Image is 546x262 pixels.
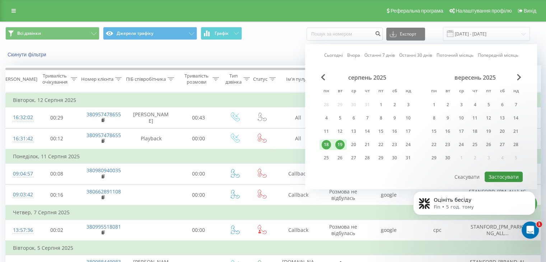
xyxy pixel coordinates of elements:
[5,27,99,40] button: Всі дзвінки
[470,86,480,97] abbr: четвер
[275,220,322,241] td: Callback
[390,113,399,123] div: 9
[468,99,482,110] div: чт 4 вер 2025 р.
[509,113,523,123] div: нд 14 вер 2025 р.
[484,100,493,109] div: 5
[403,127,413,136] div: 17
[441,139,454,150] div: вт 23 вер 2025 р.
[360,139,374,150] div: чт 21 серп 2025 р.
[319,74,415,81] div: серпень 2025
[1,76,37,82] div: [PERSON_NAME]
[322,127,331,136] div: 11
[427,99,441,110] div: пн 1 вер 2025 р.
[498,113,507,123] div: 13
[437,52,473,59] a: Поточний місяць
[498,100,507,109] div: 6
[443,113,452,123] div: 9
[441,113,454,123] div: вт 9 вер 2025 р.
[13,188,27,202] div: 09:03:42
[34,163,79,184] td: 00:08
[509,126,523,137] div: нд 21 вер 2025 р.
[321,74,325,80] span: Previous Month
[457,127,466,136] div: 17
[388,126,401,137] div: сб 16 серп 2025 р.
[13,132,27,146] div: 16:31:42
[347,139,360,150] div: ср 20 серп 2025 р.
[427,74,523,81] div: вересень 2025
[87,111,121,118] a: 380957478655
[41,73,69,85] div: Тривалість очікування
[126,128,176,149] td: Playback
[347,126,360,137] div: ср 13 серп 2025 р.
[347,153,360,163] div: ср 27 серп 2025 р.
[390,140,399,149] div: 23
[363,127,372,136] div: 14
[511,113,521,123] div: 14
[429,86,439,97] abbr: понеділок
[376,127,386,136] div: 15
[374,139,388,150] div: пт 22 серп 2025 р.
[403,86,414,97] abbr: неділя
[429,127,439,136] div: 15
[347,52,360,59] a: Вчора
[333,113,347,123] div: вт 5 серп 2025 р.
[215,31,229,36] span: Графік
[388,139,401,150] div: сб 23 серп 2025 р.
[324,52,343,59] a: Сьогодні
[429,140,439,149] div: 22
[348,86,359,97] abbr: середа
[201,27,242,40] button: Графік
[376,153,386,163] div: 29
[329,223,357,237] span: Розмова не відбулась
[5,51,50,58] button: Скинути фільтри
[321,86,332,97] abbr: понеділок
[126,107,176,128] td: [PERSON_NAME]
[333,153,347,163] div: вт 26 серп 2025 р.
[498,127,507,136] div: 20
[443,153,452,163] div: 30
[468,139,482,150] div: чт 25 вер 2025 р.
[443,100,452,109] div: 2
[456,8,512,14] span: Налаштування профілю
[319,139,333,150] div: пн 18 серп 2025 р.
[363,113,372,123] div: 7
[495,113,509,123] div: сб 13 вер 2025 р.
[319,113,333,123] div: пн 4 серп 2025 р.
[511,127,521,136] div: 21
[376,113,386,123] div: 8
[322,113,331,123] div: 4
[522,221,539,239] iframe: Intercom live chat
[347,113,360,123] div: ср 6 серп 2025 р.
[468,126,482,137] div: чт 18 вер 2025 р.
[401,126,415,137] div: нд 17 серп 2025 р.
[443,140,452,149] div: 23
[457,100,466,109] div: 3
[524,8,536,14] span: Вихід
[482,113,495,123] div: пт 12 вер 2025 р.
[403,100,413,109] div: 3
[286,76,306,82] div: Ім'я пулу
[335,127,345,136] div: 12
[536,221,542,227] span: 1
[495,99,509,110] div: сб 6 вер 2025 р.
[34,128,79,149] td: 00:12
[335,86,345,97] abbr: вівторок
[484,127,493,136] div: 19
[374,153,388,163] div: пт 29 серп 2025 р.
[509,99,523,110] div: нд 7 вер 2025 р.
[401,139,415,150] div: нд 24 серп 2025 р.
[333,126,347,137] div: вт 12 серп 2025 р.
[388,99,401,110] div: сб 2 серп 2025 р.
[13,167,27,181] div: 09:04:57
[225,73,242,85] div: Тип дзвінка
[375,86,386,97] abbr: п’ятниця
[376,100,386,109] div: 1
[495,126,509,137] div: сб 20 вер 2025 р.
[451,172,484,182] button: Скасувати
[176,163,221,184] td: 00:00
[429,153,439,163] div: 29
[319,153,333,163] div: пн 25 серп 2025 р.
[335,140,345,149] div: 19
[349,153,358,163] div: 27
